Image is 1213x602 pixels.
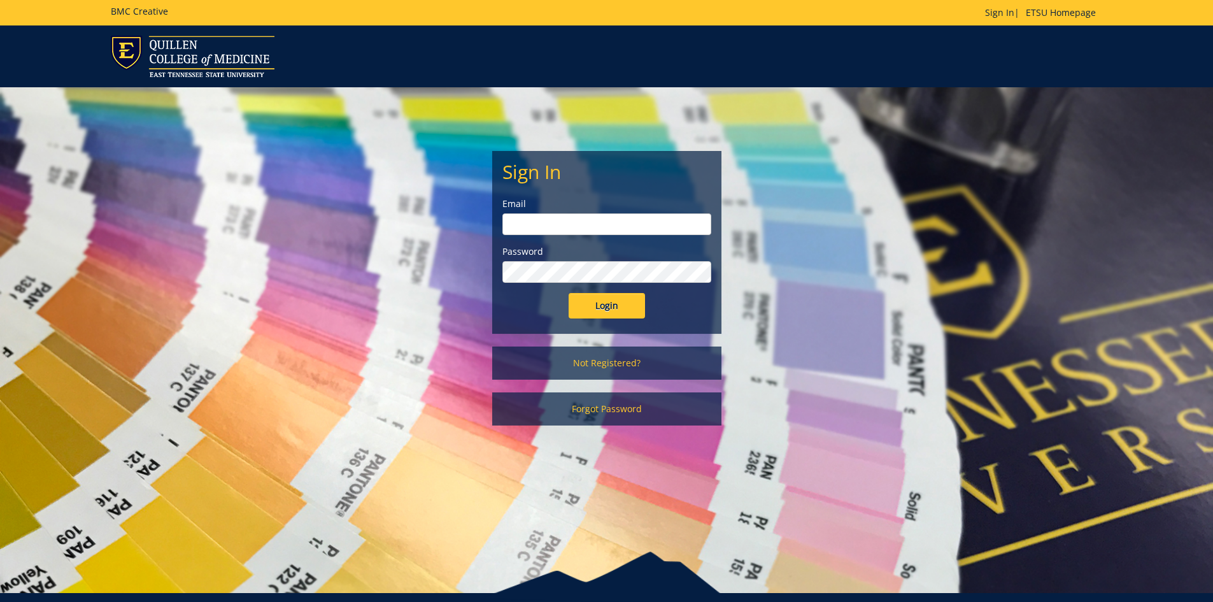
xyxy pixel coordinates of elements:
a: Not Registered? [492,347,721,380]
p: | [985,6,1102,19]
a: Sign In [985,6,1014,18]
h5: BMC Creative [111,6,168,16]
label: Password [502,245,711,258]
a: Forgot Password [492,392,721,426]
label: Email [502,197,711,210]
a: ETSU Homepage [1019,6,1102,18]
img: ETSU logo [111,36,274,77]
input: Login [569,293,645,319]
h2: Sign In [502,161,711,182]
